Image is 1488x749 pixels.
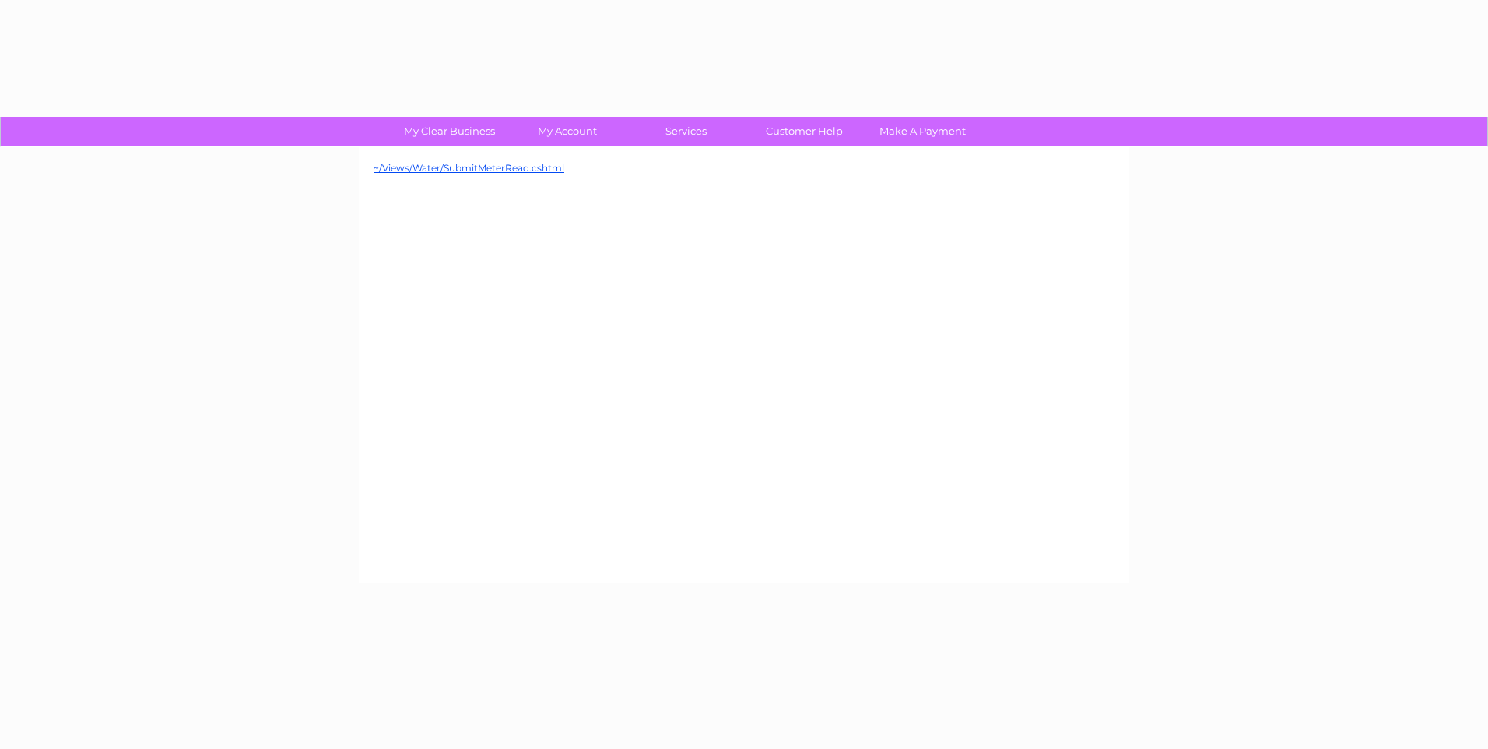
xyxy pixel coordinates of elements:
[622,117,750,146] a: Services
[374,162,564,174] a: ~/Views/Water/SubmitMeterRead.cshtml
[740,117,869,146] a: Customer Help
[504,117,632,146] a: My Account
[385,117,514,146] a: My Clear Business
[858,117,987,146] a: Make A Payment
